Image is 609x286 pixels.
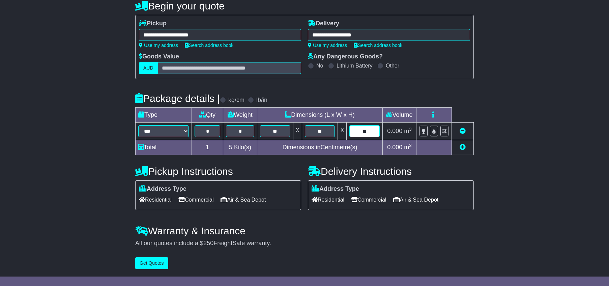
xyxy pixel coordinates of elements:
[135,240,474,247] div: All our quotes include a $ FreightSafe warranty.
[312,185,359,193] label: Address Type
[409,143,412,148] sup: 3
[308,20,339,27] label: Delivery
[409,127,412,132] sup: 3
[386,62,399,69] label: Other
[316,62,323,69] label: No
[135,225,474,236] h4: Warranty & Insurance
[223,140,257,155] td: Kilo(s)
[135,166,301,177] h4: Pickup Instructions
[312,194,344,205] span: Residential
[257,108,382,123] td: Dimensions (L x W x H)
[139,62,158,74] label: AUD
[139,20,167,27] label: Pickup
[203,240,213,246] span: 250
[135,257,168,269] button: Get Quotes
[135,93,220,104] h4: Package details |
[351,194,386,205] span: Commercial
[185,43,233,48] a: Search address book
[387,128,402,134] span: 0.000
[308,53,383,60] label: Any Dangerous Goods?
[228,97,244,104] label: kg/cm
[354,43,402,48] a: Search address book
[393,194,439,205] span: Air & Sea Depot
[139,43,178,48] a: Use my address
[382,108,416,123] td: Volume
[387,144,402,151] span: 0.000
[135,0,474,11] h4: Begin your quote
[192,140,223,155] td: 1
[136,108,192,123] td: Type
[293,123,302,140] td: x
[338,123,347,140] td: x
[404,144,412,151] span: m
[192,108,223,123] td: Qty
[229,144,232,151] span: 5
[139,185,186,193] label: Address Type
[404,128,412,134] span: m
[221,194,266,205] span: Air & Sea Depot
[223,108,257,123] td: Weight
[257,140,382,155] td: Dimensions in Centimetre(s)
[136,140,192,155] td: Total
[460,144,466,151] a: Add new item
[139,194,172,205] span: Residential
[178,194,213,205] span: Commercial
[337,62,373,69] label: Lithium Battery
[139,53,179,60] label: Goods Value
[308,43,347,48] a: Use my address
[308,166,474,177] h4: Delivery Instructions
[256,97,267,104] label: lb/in
[460,128,466,134] a: Remove this item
